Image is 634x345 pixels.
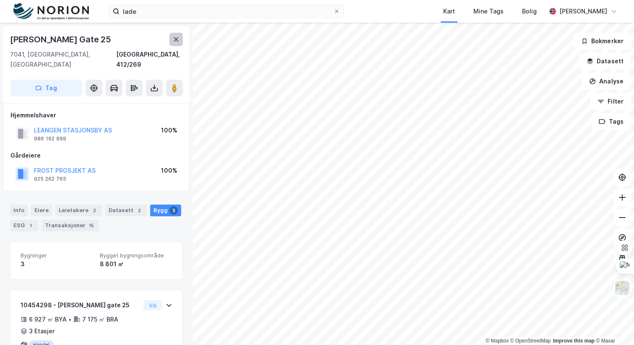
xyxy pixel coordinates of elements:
[42,220,99,231] div: Transaksjoner
[90,206,99,215] div: 2
[120,5,333,18] input: Søk på adresse, matrikkel, gårdeiere, leietakere eller personer
[582,73,631,90] button: Analyse
[13,3,89,20] img: norion-logo.80e7a08dc31c2e691866.png
[161,166,177,176] div: 100%
[100,252,172,259] span: Bygget bygningsområde
[592,305,634,345] iframe: Chat Widget
[161,125,177,135] div: 100%
[31,205,52,216] div: Eiere
[510,338,551,344] a: OpenStreetMap
[10,110,182,120] div: Hjemmelshaver
[10,33,113,46] div: [PERSON_NAME] Gate 25
[10,150,182,161] div: Gårdeiere
[29,326,55,336] div: 3 Etasjer
[150,205,181,216] div: Bygg
[614,280,630,296] img: Z
[116,49,183,70] div: [GEOGRAPHIC_DATA], 412/269
[579,53,631,70] button: Datasett
[169,206,178,215] div: 3
[21,300,140,310] div: 10454298 - [PERSON_NAME] gate 25
[10,220,38,231] div: ESG
[87,221,96,230] div: 15
[21,252,93,259] span: Bygninger
[10,80,82,96] button: Tag
[522,6,537,16] div: Bolig
[26,221,35,230] div: 1
[21,259,93,269] div: 3
[29,314,67,324] div: 6 927 ㎡ BYA
[34,176,66,182] div: 925 262 765
[559,6,607,16] div: [PERSON_NAME]
[592,305,634,345] div: Kontrollprogram for chat
[34,135,66,142] div: 986 192 999
[590,93,631,110] button: Filter
[55,205,102,216] div: Leietakere
[443,6,455,16] div: Kart
[10,205,28,216] div: Info
[553,338,595,344] a: Improve this map
[592,113,631,130] button: Tags
[105,205,147,216] div: Datasett
[100,259,172,269] div: 8 801 ㎡
[68,316,72,323] div: •
[473,6,504,16] div: Mine Tags
[135,206,143,215] div: 2
[143,300,162,310] button: Vis
[10,49,116,70] div: 7041, [GEOGRAPHIC_DATA], [GEOGRAPHIC_DATA]
[574,33,631,49] button: Bokmerker
[486,338,509,344] a: Mapbox
[82,314,118,324] div: 7 175 ㎡ BRA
